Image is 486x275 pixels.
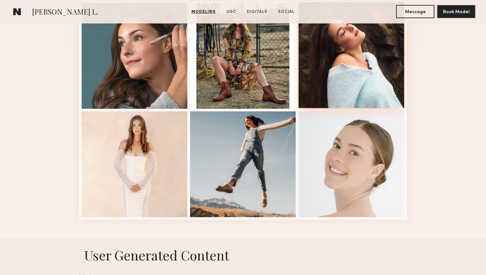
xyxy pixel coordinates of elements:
span: [PERSON_NAME] L. [32,7,98,18]
a: Book Model [437,9,475,14]
a: UGC [224,9,239,15]
button: Message [396,5,434,18]
h1: User Generated Content [74,246,412,264]
a: Modeling [189,9,219,15]
button: Book Model [437,5,475,18]
a: Digitals [244,9,270,15]
a: Social [275,9,297,15]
